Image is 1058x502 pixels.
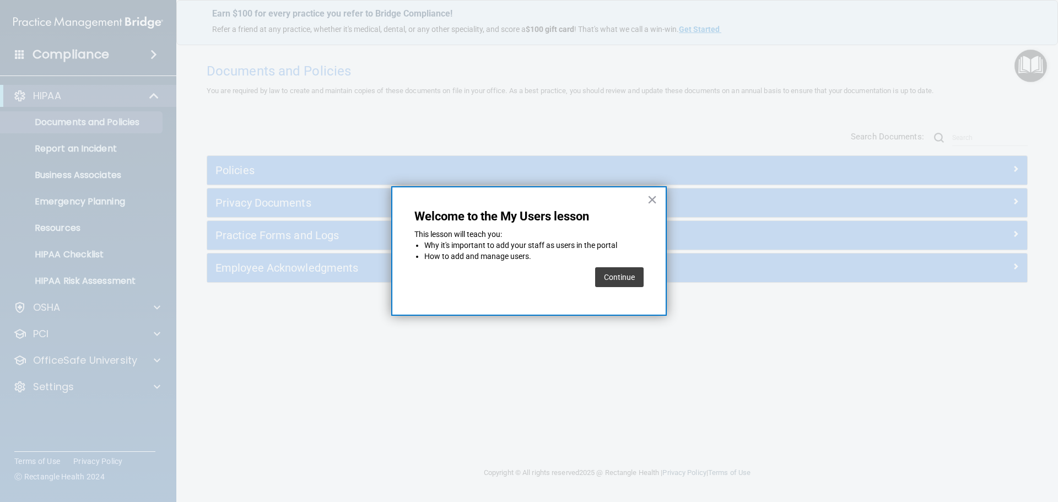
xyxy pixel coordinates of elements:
button: Continue [595,267,644,287]
p: Welcome to the My Users lesson [414,209,644,224]
button: Close [647,191,657,208]
li: How to add and manage users. [424,251,644,262]
li: Why it's important to add your staff as users in the portal [424,240,644,251]
p: This lesson will teach you: [414,229,644,240]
